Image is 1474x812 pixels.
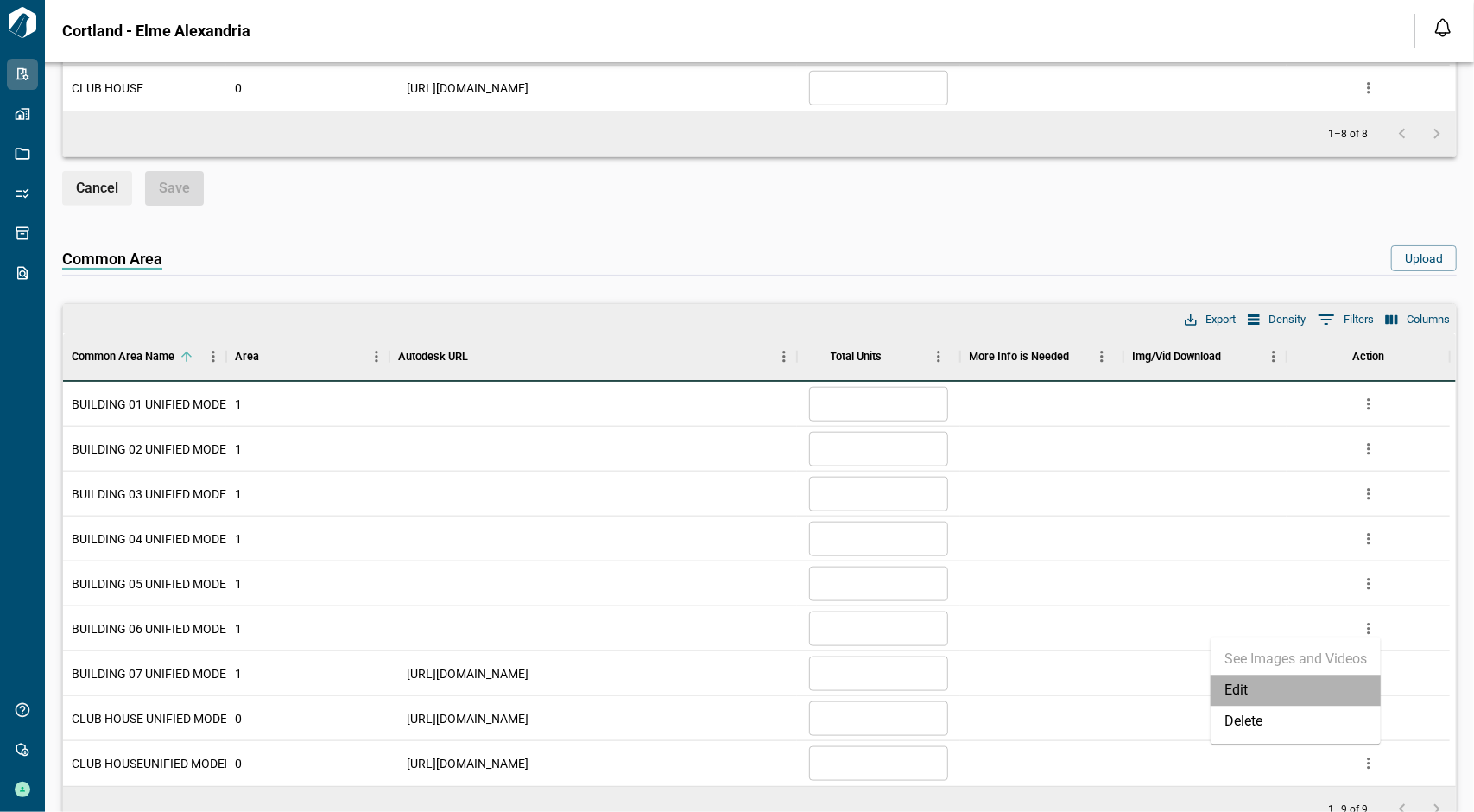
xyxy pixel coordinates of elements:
[926,344,952,370] button: Menu
[1089,344,1115,370] button: Menu
[1352,333,1384,381] div: Action
[407,79,528,97] a: [URL][DOMAIN_NAME]
[235,575,242,593] span: 1
[235,710,242,727] span: 0
[831,333,883,381] div: Total Units
[1132,333,1221,381] div: Img/Vid Download
[1356,571,1382,597] button: more
[1221,345,1245,369] button: Sort
[235,530,242,548] span: 1
[1261,344,1287,370] button: Menu
[1391,245,1457,271] button: Upload
[72,396,233,413] span: BUILDING 01 UNIFIED MODEL
[62,171,132,206] button: Cancel
[1313,306,1378,333] button: Show filters
[63,333,226,381] div: Common Area Name
[1382,308,1454,331] button: Select columns
[235,333,259,381] div: Area
[407,665,528,682] a: [URL][DOMAIN_NAME]
[1287,333,1450,381] div: Action
[72,530,233,548] span: BUILDING 04 UNIFIED MODEL
[1356,391,1382,417] button: more
[1356,436,1382,462] button: more
[72,333,174,381] div: Common Area Name
[72,79,143,97] span: CLUB HOUSE
[1123,333,1287,381] div: Img/Vid Download
[1328,129,1368,140] p: 1–8 of 8
[259,345,283,369] button: Sort
[960,333,1123,381] div: More Info is Needed
[797,333,960,381] div: Total Units
[1356,751,1382,777] button: more
[1356,481,1382,507] button: more
[1211,675,1381,706] li: Edit
[62,22,250,40] span: Cortland - Elme Alexandria
[883,345,907,369] button: Sort
[72,710,234,727] span: CLUB HOUSE UNIFIED MODEL
[407,755,528,772] a: [URL][DOMAIN_NAME]
[76,180,118,197] span: Cancel
[235,79,242,97] span: 0
[1211,637,1381,744] ul: more
[389,333,797,381] div: Autodesk URL
[235,755,242,772] span: 0
[398,333,468,381] div: Autodesk URL
[226,333,389,381] div: Area
[72,620,233,638] span: BUILDING 06 UNIFIED MODEL
[235,665,242,682] span: 1
[1211,706,1381,737] li: Delete
[235,396,242,413] span: 1
[1070,345,1094,369] button: Sort
[235,441,242,458] span: 1
[970,333,1070,381] div: More Info is Needed
[72,441,233,458] span: BUILDING 02 UNIFIED MODEL
[1243,308,1310,331] button: Density
[72,485,233,503] span: BUILDING 03 UNIFIED MODEL
[72,755,231,772] span: CLUB HOUSEUNIFIED MODEL
[407,710,528,727] a: [URL][DOMAIN_NAME]
[174,345,199,369] button: Sort
[72,575,233,593] span: BUILDING 05 UNIFIED MODEL
[1180,308,1240,331] button: Export
[72,665,233,682] span: BUILDING 07 UNIFIED MODEL
[62,251,162,270] span: Common Area
[468,345,492,369] button: Sort
[1356,616,1382,642] button: more
[1356,526,1382,552] button: more
[364,344,389,370] button: Menu
[235,620,242,638] span: 1
[771,344,797,370] button: Menu
[235,485,242,503] span: 1
[200,344,226,370] button: Menu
